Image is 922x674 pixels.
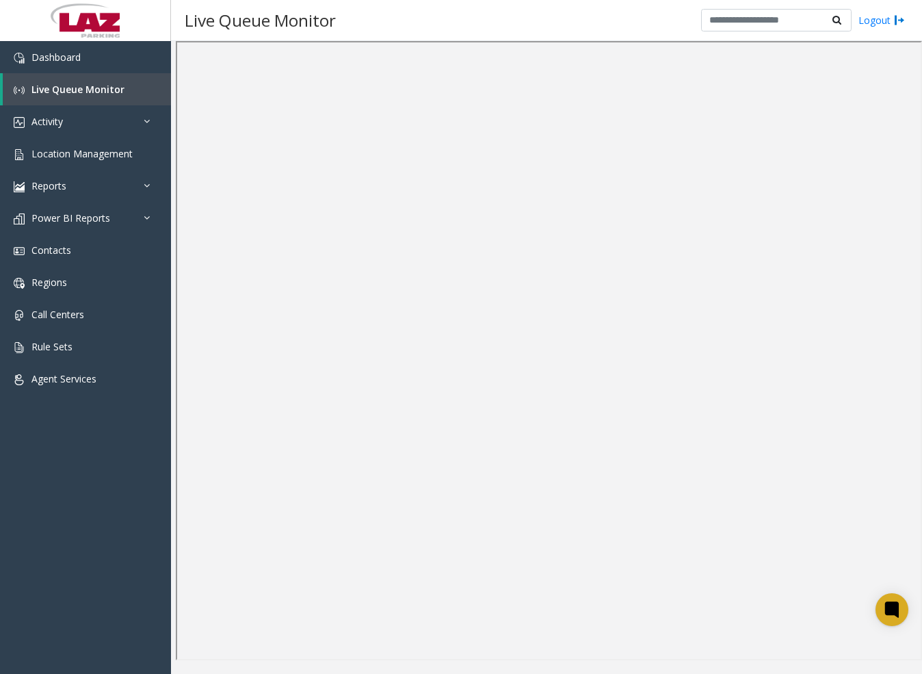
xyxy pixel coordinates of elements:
img: 'icon' [14,213,25,224]
img: 'icon' [14,181,25,192]
span: Reports [31,179,66,192]
img: 'icon' [14,342,25,353]
img: 'icon' [14,310,25,321]
img: 'icon' [14,149,25,160]
span: Live Queue Monitor [31,83,124,96]
img: 'icon' [14,117,25,128]
span: Activity [31,115,63,128]
a: Logout [858,13,905,27]
img: 'icon' [14,246,25,257]
span: Power BI Reports [31,211,110,224]
span: Call Centers [31,308,84,321]
img: 'icon' [14,374,25,385]
img: logout [894,13,905,27]
img: 'icon' [14,85,25,96]
span: Rule Sets [31,340,73,353]
span: Contacts [31,244,71,257]
span: Regions [31,276,67,289]
span: Dashboard [31,51,81,64]
a: Live Queue Monitor [3,73,171,105]
h3: Live Queue Monitor [178,3,343,37]
img: 'icon' [14,278,25,289]
img: 'icon' [14,53,25,64]
span: Agent Services [31,372,96,385]
span: Location Management [31,147,133,160]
